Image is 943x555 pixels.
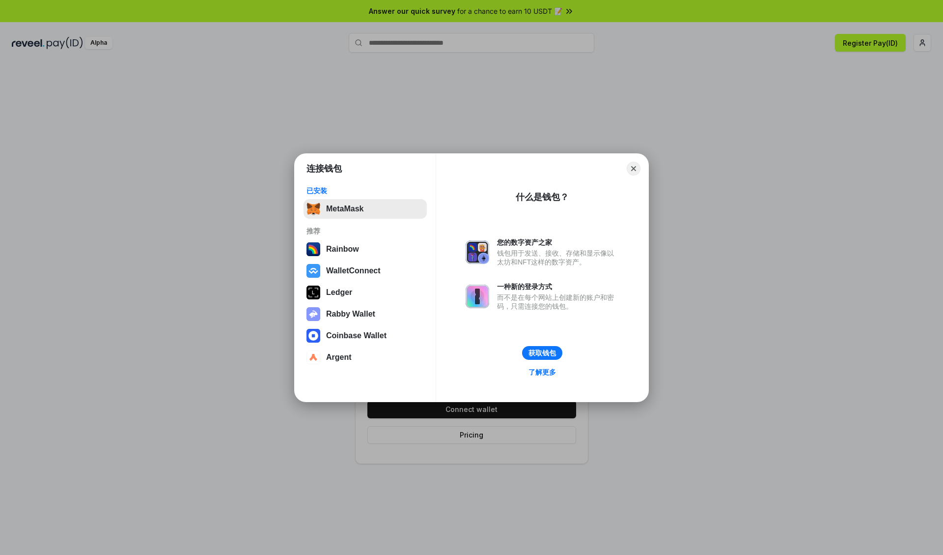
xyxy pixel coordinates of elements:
[326,353,352,362] div: Argent
[306,307,320,321] img: svg+xml,%3Csvg%20xmlns%3D%22http%3A%2F%2Fwww.w3.org%2F2000%2Fsvg%22%20fill%3D%22none%22%20viewBox...
[306,242,320,256] img: svg+xml,%3Csvg%20width%3D%22120%22%20height%3D%22120%22%20viewBox%3D%220%200%20120%20120%22%20fil...
[304,304,427,324] button: Rabby Wallet
[528,368,556,377] div: 了解更多
[497,282,619,291] div: 一种新的登录方式
[306,163,342,175] h1: 连接钱包
[326,266,381,275] div: WalletConnect
[516,191,569,203] div: 什么是钱包？
[304,261,427,281] button: WalletConnect
[306,202,320,216] img: svg+xml,%3Csvg%20fill%3D%22none%22%20height%3D%2233%22%20viewBox%3D%220%200%2035%2033%22%20width%...
[304,199,427,219] button: MetaMask
[326,204,363,213] div: MetaMask
[326,331,387,340] div: Coinbase Wallet
[326,310,375,319] div: Rabby Wallet
[497,293,619,311] div: 而不是在每个网站上创建新的账户和密码，只需连接您的钱包。
[627,162,640,175] button: Close
[306,227,424,235] div: 推荐
[304,239,427,259] button: Rainbow
[306,329,320,343] img: svg+xml,%3Csvg%20width%3D%2228%22%20height%3D%2228%22%20viewBox%3D%220%200%2028%2028%22%20fill%3D...
[304,348,427,367] button: Argent
[306,351,320,364] img: svg+xml,%3Csvg%20width%3D%2228%22%20height%3D%2228%22%20viewBox%3D%220%200%2028%2028%22%20fill%3D...
[497,249,619,266] div: 钱包用于发送、接收、存储和显示像以太坊和NFT这样的数字资产。
[304,326,427,346] button: Coinbase Wallet
[304,283,427,302] button: Ledger
[466,285,489,308] img: svg+xml,%3Csvg%20xmlns%3D%22http%3A%2F%2Fwww.w3.org%2F2000%2Fsvg%22%20fill%3D%22none%22%20viewBox...
[306,286,320,299] img: svg+xml,%3Csvg%20xmlns%3D%22http%3A%2F%2Fwww.w3.org%2F2000%2Fsvg%22%20width%3D%2228%22%20height%3...
[306,264,320,278] img: svg+xml,%3Csvg%20width%3D%2228%22%20height%3D%2228%22%20viewBox%3D%220%200%2028%2028%22%20fill%3D...
[522,346,562,360] button: 获取钱包
[326,245,359,254] div: Rainbow
[306,186,424,195] div: 已安装
[466,240,489,264] img: svg+xml,%3Csvg%20xmlns%3D%22http%3A%2F%2Fwww.w3.org%2F2000%2Fsvg%22%20fill%3D%22none%22%20viewBox...
[497,238,619,247] div: 您的数字资产之家
[523,366,562,379] a: 了解更多
[528,349,556,357] div: 获取钱包
[326,288,352,297] div: Ledger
